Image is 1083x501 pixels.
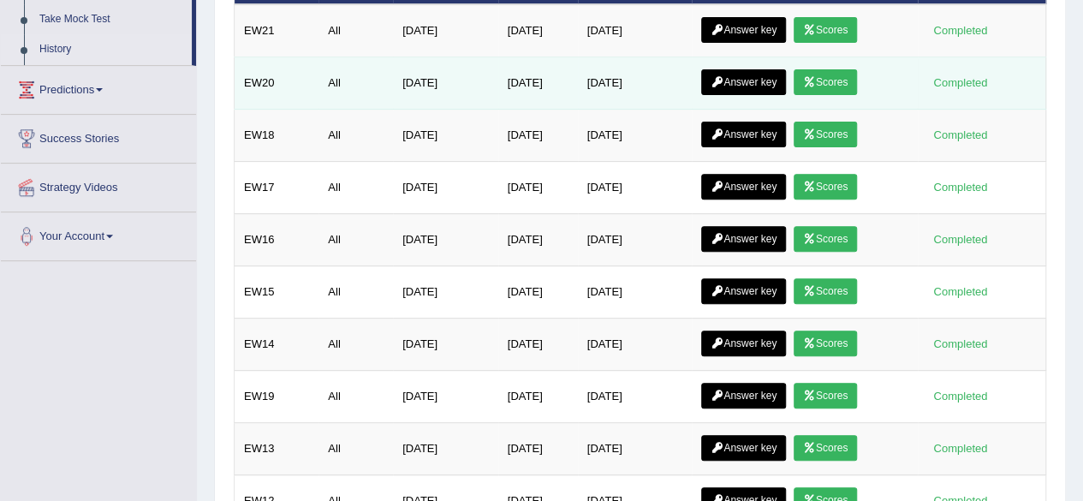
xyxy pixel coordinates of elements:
td: EW15 [235,266,319,319]
a: Answer key [701,435,786,461]
div: Completed [927,439,994,457]
td: EW21 [235,4,319,57]
td: [DATE] [578,371,693,423]
td: All [318,371,393,423]
div: Completed [927,335,994,353]
a: Answer key [701,226,786,252]
td: All [318,162,393,214]
a: Scores [794,278,857,304]
td: [DATE] [393,266,498,319]
td: EW14 [235,319,319,371]
td: [DATE] [393,162,498,214]
td: [DATE] [393,319,498,371]
a: Strategy Videos [1,164,196,206]
td: All [318,214,393,266]
div: Completed [927,21,994,39]
a: Predictions [1,66,196,109]
a: Answer key [701,174,786,200]
td: [DATE] [498,214,578,266]
div: Completed [927,283,994,301]
a: Take Mock Test [32,4,192,35]
a: Scores [794,122,857,147]
td: [DATE] [578,110,693,162]
a: Answer key [701,383,786,409]
td: [DATE] [578,57,693,110]
td: All [318,4,393,57]
a: Answer key [701,278,786,304]
td: All [318,319,393,371]
td: [DATE] [578,4,693,57]
td: EW18 [235,110,319,162]
a: Scores [794,331,857,356]
td: [DATE] [498,110,578,162]
td: EW17 [235,162,319,214]
td: EW20 [235,57,319,110]
a: History [32,34,192,65]
td: [DATE] [578,162,693,214]
a: Scores [794,69,857,95]
a: Scores [794,17,857,43]
a: Scores [794,435,857,461]
td: [DATE] [578,423,693,475]
td: All [318,57,393,110]
td: [DATE] [498,266,578,319]
div: Completed [927,230,994,248]
td: EW13 [235,423,319,475]
td: [DATE] [578,214,693,266]
td: EW19 [235,371,319,423]
a: Your Account [1,212,196,255]
td: All [318,423,393,475]
a: Answer key [701,17,786,43]
a: Answer key [701,331,786,356]
a: Answer key [701,122,786,147]
a: Answer key [701,69,786,95]
a: Scores [794,383,857,409]
td: EW16 [235,214,319,266]
td: [DATE] [498,57,578,110]
a: Scores [794,174,857,200]
td: [DATE] [393,214,498,266]
td: [DATE] [578,319,693,371]
div: Completed [927,74,994,92]
td: [DATE] [393,57,498,110]
td: [DATE] [393,110,498,162]
a: Success Stories [1,115,196,158]
a: Scores [794,226,857,252]
td: [DATE] [578,266,693,319]
div: Completed [927,178,994,196]
td: [DATE] [498,371,578,423]
td: [DATE] [393,423,498,475]
td: [DATE] [498,319,578,371]
td: All [318,110,393,162]
td: [DATE] [498,162,578,214]
td: [DATE] [393,371,498,423]
div: Completed [927,387,994,405]
td: [DATE] [393,4,498,57]
td: All [318,266,393,319]
div: Completed [927,126,994,144]
td: [DATE] [498,423,578,475]
td: [DATE] [498,4,578,57]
